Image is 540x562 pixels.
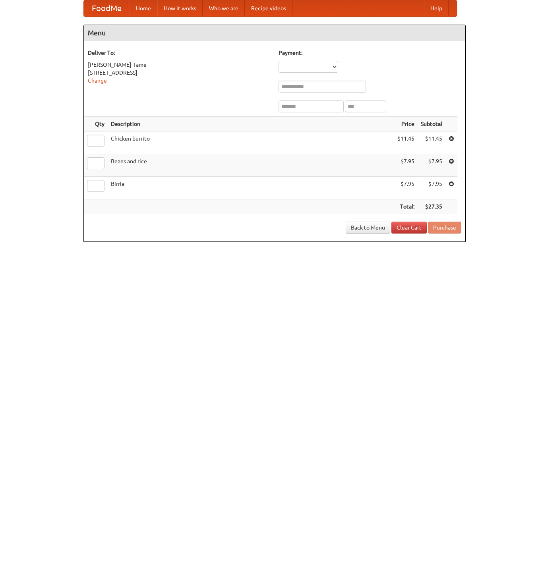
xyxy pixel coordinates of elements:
[88,49,271,57] h5: Deliver To:
[279,49,461,57] h5: Payment:
[346,222,390,234] a: Back to Menu
[84,0,130,16] a: FoodMe
[88,61,271,69] div: [PERSON_NAME] Tame
[157,0,203,16] a: How it works
[84,117,108,131] th: Qty
[394,177,418,199] td: $7.95
[108,154,394,177] td: Beans and rice
[391,222,427,234] a: Clear Cart
[108,131,394,154] td: Chicken burrito
[108,117,394,131] th: Description
[424,0,449,16] a: Help
[394,117,418,131] th: Price
[203,0,245,16] a: Who we are
[428,222,461,234] button: Purchase
[84,25,465,41] h4: Menu
[418,117,445,131] th: Subtotal
[394,154,418,177] td: $7.95
[418,131,445,154] td: $11.45
[88,69,271,77] div: [STREET_ADDRESS]
[130,0,157,16] a: Home
[418,199,445,214] th: $27.35
[394,199,418,214] th: Total:
[245,0,292,16] a: Recipe videos
[418,154,445,177] td: $7.95
[108,177,394,199] td: Birria
[418,177,445,199] td: $7.95
[88,77,107,84] a: Change
[394,131,418,154] td: $11.45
